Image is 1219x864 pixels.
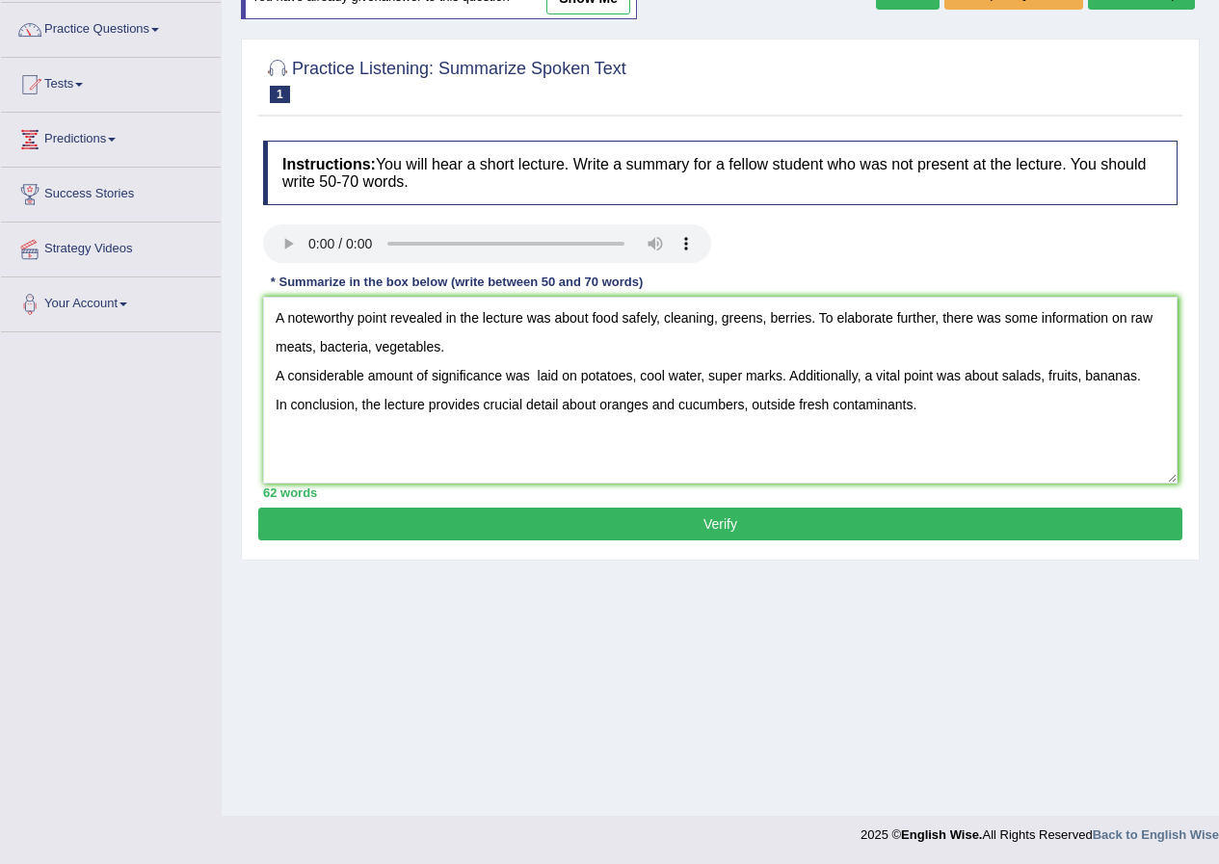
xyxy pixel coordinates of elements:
a: Your Account [1,277,221,326]
div: 2025 © All Rights Reserved [861,816,1219,844]
span: 1 [270,86,290,103]
div: 62 words [263,484,1178,502]
a: Tests [1,58,221,106]
a: Strategy Videos [1,223,221,271]
a: Back to English Wise [1093,827,1219,842]
div: * Summarize in the box below (write between 50 and 70 words) [263,273,650,291]
a: Predictions [1,113,221,161]
a: Practice Questions [1,3,221,51]
b: Instructions: [282,156,376,172]
h2: Practice Listening: Summarize Spoken Text [263,55,626,103]
h4: You will hear a short lecture. Write a summary for a fellow student who was not present at the le... [263,141,1178,205]
button: Verify [258,508,1182,540]
a: Success Stories [1,168,221,216]
strong: English Wise. [901,827,982,842]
